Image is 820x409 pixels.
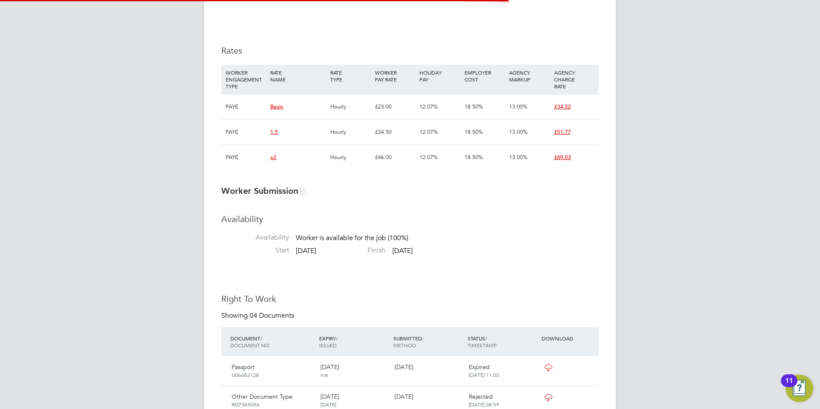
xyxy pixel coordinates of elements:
span: Basic [270,103,283,110]
span: TIMESTAMP [467,342,497,349]
span: x2 [270,153,276,161]
span: Expired [469,363,490,371]
div: PAYE [223,94,268,119]
div: WORKER ENGAGEMENT TYPE [223,65,268,94]
span: METHOD [393,342,416,349]
span: 18.50% [464,128,483,135]
div: DOWNLOAD [540,331,599,346]
span: £69.03 [554,153,571,161]
h3: Rates [221,45,599,56]
span: / [260,335,262,342]
label: Start [221,246,289,255]
span: / [422,335,424,342]
div: SUBMITTED [391,331,465,353]
span: [DATE] [296,247,316,255]
div: [DATE] [391,360,465,374]
label: Finish [318,246,386,255]
span: 12.07% [419,153,438,161]
div: Showing [221,311,296,320]
button: Open Resource Center, 11 new notifications [786,375,813,402]
div: HOLIDAY PAY [417,65,462,87]
span: / [336,335,338,342]
span: [DATE] 08:59 [469,401,499,408]
h3: Availability [221,214,599,225]
div: RATE TYPE [328,65,373,87]
span: 18.50% [464,103,483,110]
div: EMPLOYER COST [462,65,507,87]
span: 13.00% [509,153,528,161]
div: Hourly [328,145,373,170]
span: 13.00% [509,128,528,135]
h3: Right To Work [221,293,599,304]
span: £34.52 [554,103,571,110]
label: Availability [221,233,289,242]
span: Worker is available for the job (100%) [296,234,408,243]
span: 12.07% [419,103,438,110]
div: AGENCY MARKUP [507,65,552,87]
span: £51.77 [554,128,571,135]
span: RG7369096 [232,401,259,408]
div: £23.00 [373,94,417,119]
span: 18.50% [464,153,483,161]
span: [DATE] 11:00 [469,371,499,378]
span: / [485,335,487,342]
div: EXPIRY [317,331,391,353]
span: [DATE] [320,401,336,408]
span: 13.00% [509,103,528,110]
div: PAYE [223,145,268,170]
span: ISSUED [319,342,337,349]
span: 12.07% [419,128,438,135]
div: Hourly [328,120,373,144]
div: RATE NAME [268,65,328,87]
div: £46.00 [373,145,417,170]
div: WORKER PAY RATE [373,65,417,87]
span: U06682128 [232,371,259,378]
div: £34.50 [373,120,417,144]
div: STATUS [465,331,540,353]
span: [DATE] [392,247,413,255]
span: n/a [320,371,328,378]
b: Worker Submission [221,186,304,196]
span: 1.5 [270,128,278,135]
div: 11 [785,381,793,392]
div: Hourly [328,94,373,119]
div: [DATE] [317,360,391,382]
span: 04 Documents [250,311,294,320]
div: AGENCY CHARGE RATE [552,65,597,94]
span: Rejected [469,393,493,400]
span: DOCUMENT NO. [230,342,271,349]
div: PAYE [223,120,268,144]
div: [DATE] [391,389,465,404]
div: Passport [228,360,317,382]
div: DOCUMENT [228,331,317,353]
